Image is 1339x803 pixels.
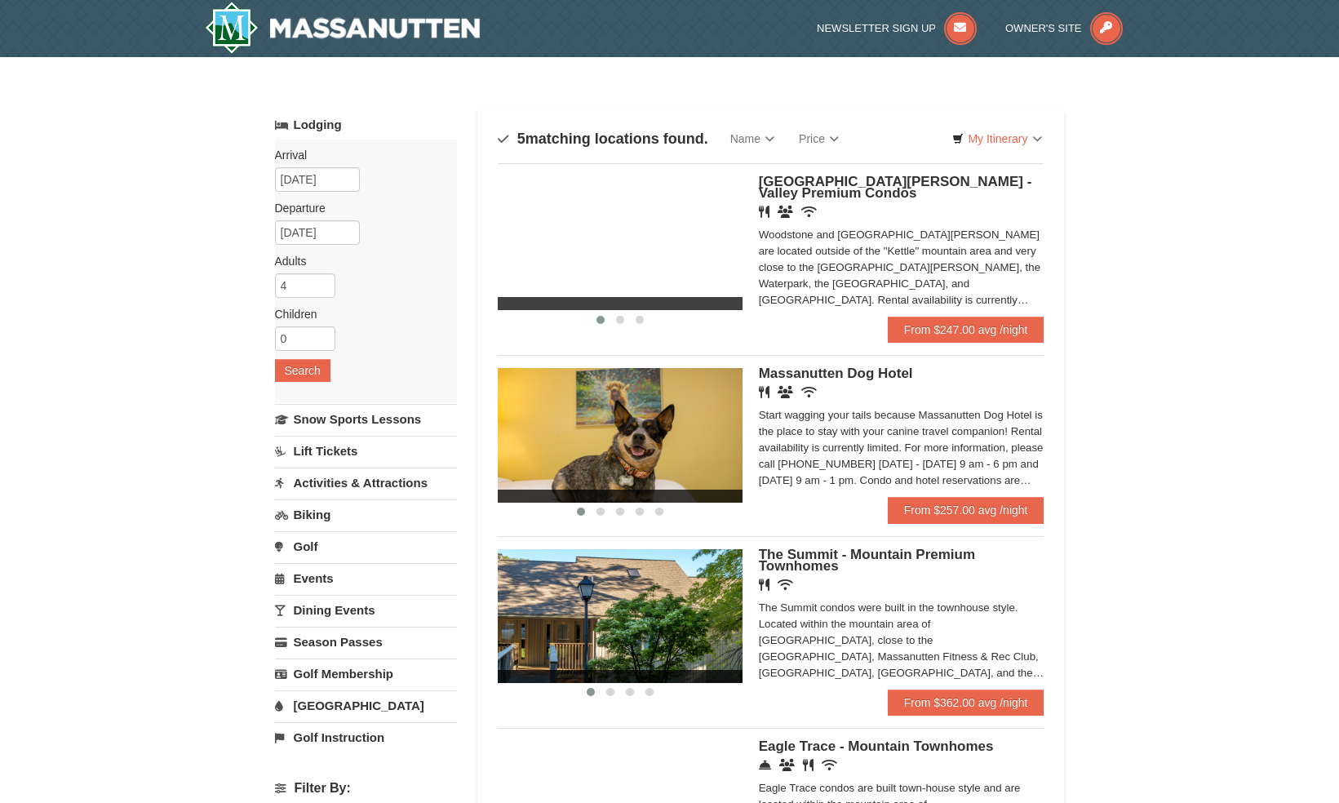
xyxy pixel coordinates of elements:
a: Newsletter Sign Up [817,22,977,34]
a: From $362.00 avg /night [888,690,1044,716]
i: Wireless Internet (free) [778,579,793,591]
img: Massanutten Resort Logo [205,2,481,54]
a: Name [718,122,787,155]
a: Lift Tickets [275,436,457,466]
a: Lodging [275,110,457,140]
span: Owner's Site [1005,22,1082,34]
label: Departure [275,200,445,216]
a: From $247.00 avg /night [888,317,1044,343]
h4: Filter By: [275,781,457,796]
span: Newsletter Sign Up [817,22,936,34]
a: Golf [275,531,457,561]
a: Season Passes [275,627,457,657]
i: Restaurant [803,759,814,771]
i: Banquet Facilities [778,386,793,398]
a: Massanutten Resort [205,2,481,54]
a: Dining Events [275,595,457,625]
span: [GEOGRAPHIC_DATA][PERSON_NAME] - Valley Premium Condos [759,174,1032,201]
a: Golf Instruction [275,722,457,752]
a: Snow Sports Lessons [275,404,457,434]
i: Banquet Facilities [778,206,793,218]
a: My Itinerary [942,126,1052,151]
a: Price [787,122,851,155]
div: The Summit condos were built in the townhouse style. Located within the mountain area of [GEOGRAP... [759,600,1044,681]
i: Wireless Internet (free) [801,386,817,398]
i: Conference Facilities [779,759,795,771]
i: Restaurant [759,579,769,591]
a: Activities & Attractions [275,468,457,498]
a: [GEOGRAPHIC_DATA] [275,690,457,721]
a: Events [275,563,457,593]
a: From $257.00 avg /night [888,497,1044,523]
a: Golf Membership [275,659,457,689]
a: Owner's Site [1005,22,1123,34]
label: Children [275,306,445,322]
i: Wireless Internet (free) [801,206,817,218]
a: Biking [275,499,457,530]
div: Start wagging your tails because Massanutten Dog Hotel is the place to stay with your canine trav... [759,407,1044,489]
label: Adults [275,253,445,269]
span: Massanutten Dog Hotel [759,366,913,381]
span: Eagle Trace - Mountain Townhomes [759,739,994,754]
i: Restaurant [759,386,769,398]
div: Woodstone and [GEOGRAPHIC_DATA][PERSON_NAME] are located outside of the "Kettle" mountain area an... [759,227,1044,308]
i: Restaurant [759,206,769,218]
button: Search [275,359,330,382]
span: The Summit - Mountain Premium Townhomes [759,547,975,574]
i: Wireless Internet (free) [822,759,837,771]
i: Concierge Desk [759,759,771,771]
label: Arrival [275,147,445,163]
